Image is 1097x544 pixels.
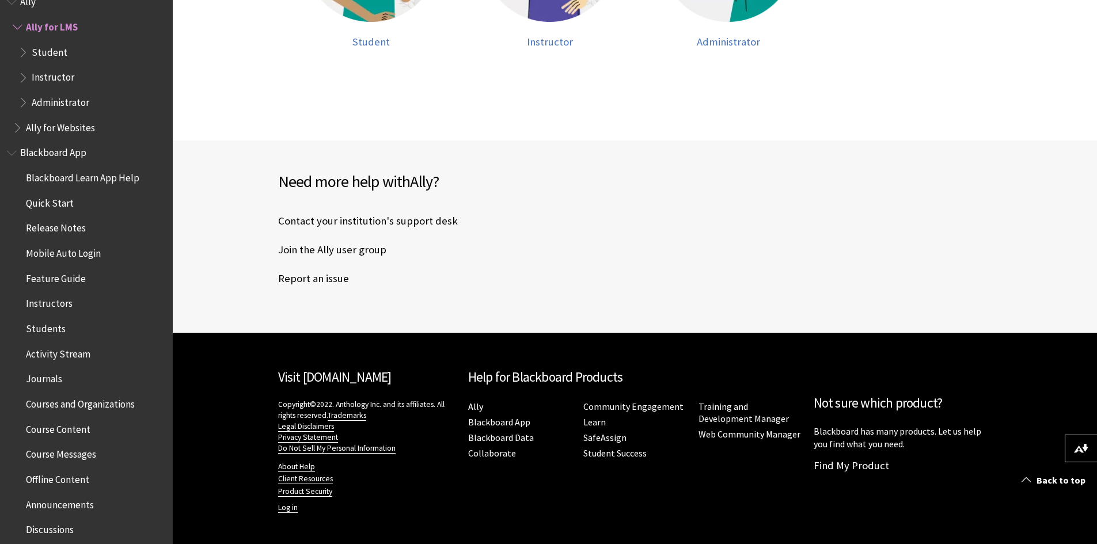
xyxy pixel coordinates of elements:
a: Blackboard App [468,416,530,428]
span: Instructors [26,294,73,310]
span: Course Content [26,420,90,435]
a: Product Security [278,486,332,497]
span: Course Messages [26,444,96,460]
a: About Help [278,462,315,472]
span: Student [32,43,67,58]
a: Legal Disclaimers [278,421,334,432]
span: Student [352,35,390,48]
a: Student Success [583,447,647,459]
span: Administrator [32,93,89,108]
a: Training and Development Manager [699,401,789,425]
h2: Need more help with ? [278,169,635,193]
span: Blackboard Learn App Help [26,168,139,184]
span: Offline Content [26,470,89,485]
p: Copyright©2022. Anthology Inc. and its affiliates. All rights reserved. [278,399,457,454]
a: Join the Ally user group [278,241,386,258]
span: Mobile Auto Login [26,244,101,259]
h2: Not sure which product? [814,393,992,413]
a: Find My Product [814,459,889,472]
span: Instructor [32,68,74,83]
a: Web Community Manager [699,428,800,440]
a: Visit [DOMAIN_NAME] [278,368,392,385]
a: Ally [468,401,483,413]
span: Discussions [26,520,74,535]
span: Ally for LMS [26,17,78,33]
span: Instructor [527,35,573,48]
a: Collaborate [468,447,516,459]
a: Do Not Sell My Personal Information [278,443,396,454]
a: Client Resources [278,474,333,484]
span: Courses and Organizations [26,394,135,410]
a: Log in [278,503,298,513]
a: Learn [583,416,606,428]
span: Ally for Websites [26,118,95,134]
span: Journals [26,370,62,385]
a: Community Engagement [583,401,684,413]
a: Trademarks [328,410,366,421]
span: Ally [410,171,432,192]
span: Release Notes [26,219,86,234]
a: Blackboard Data [468,432,534,444]
span: Activity Stream [26,344,90,360]
a: Contact your institution's support desk [278,212,458,230]
span: Students [26,319,66,334]
a: Privacy Statement [278,432,338,443]
span: Announcements [26,495,94,511]
span: Feature Guide [26,269,86,284]
span: Blackboard App [20,143,86,159]
p: Blackboard has many products. Let us help you find what you need. [814,425,992,451]
span: Quick Start [26,193,74,209]
span: Administrator [697,35,760,48]
a: Report an issue [278,270,349,287]
a: SafeAssign [583,432,627,444]
h2: Help for Blackboard Products [468,367,802,387]
a: Back to top [1013,470,1097,491]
